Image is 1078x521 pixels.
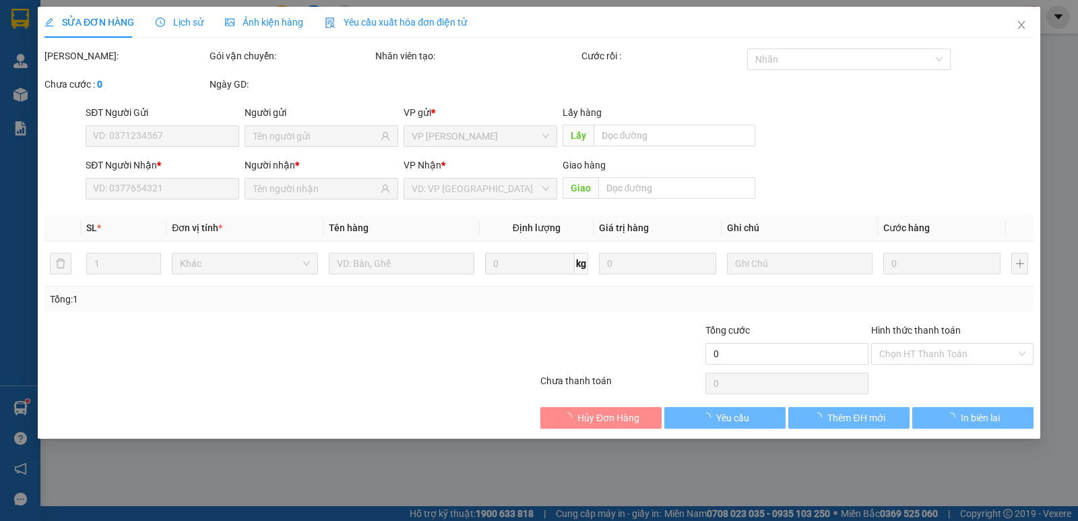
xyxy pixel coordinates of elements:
input: Dọc đường [598,177,756,199]
span: user [381,184,390,193]
div: SĐT Người Nhận [86,158,239,173]
input: Tên người nhận [253,181,378,196]
div: Chưa thanh toán [539,373,704,397]
span: SL [86,222,97,233]
button: In biên lai [912,407,1034,429]
div: Tổng: 1 [50,292,417,307]
input: Dọc đường [594,125,756,146]
span: close [1016,20,1027,30]
span: Tên hàng [329,222,369,233]
div: SĐT Người Gửi [86,105,239,120]
div: Cước rồi : [581,49,744,63]
span: kg [575,253,588,274]
span: VP Nhận [404,160,441,171]
b: 0 [97,79,102,90]
input: Tên người gửi [253,129,378,144]
button: delete [50,253,71,274]
span: loading [813,412,827,422]
button: Hủy Đơn Hàng [540,407,662,429]
img: icon [325,18,336,28]
span: Lấy hàng [563,107,602,118]
span: Giao hàng [563,160,606,171]
div: Gói vận chuyển: [210,49,372,63]
button: Close [1003,7,1040,44]
label: Hình thức thanh toán [871,325,961,336]
span: loading [563,412,577,422]
span: Cước hàng [883,222,930,233]
span: Hủy Đơn Hàng [577,410,639,425]
div: Ngày GD: [210,77,372,92]
div: Nhân viên tạo: [375,49,579,63]
span: Lấy [563,125,594,146]
button: Yêu cầu [664,407,786,429]
span: loading [946,412,961,422]
span: Ảnh kiện hàng [225,17,303,28]
input: Ghi Chú [727,253,873,274]
span: clock-circle [156,18,165,27]
span: Lịch sử [156,17,203,28]
div: Người nhận [245,158,398,173]
div: Chưa cước : [44,77,207,92]
div: Người gửi [245,105,398,120]
span: Định lượng [513,222,561,233]
span: Đơn vị tính [172,222,222,233]
span: Giá trị hàng [599,222,649,233]
span: Yêu cầu xuất hóa đơn điện tử [325,17,467,28]
button: plus [1011,253,1028,274]
span: Thêm ĐH mới [827,410,885,425]
span: loading [701,412,716,422]
div: VP gửi [404,105,557,120]
span: In biên lai [961,410,1000,425]
input: 0 [599,253,716,274]
span: Yêu cầu [716,410,749,425]
div: [PERSON_NAME]: [44,49,207,63]
input: 0 [883,253,1001,274]
span: VP MỘC CHÂU [412,126,549,146]
span: Khác [180,253,309,274]
th: Ghi chú [722,215,878,241]
button: Thêm ĐH mới [788,407,910,429]
input: VD: Bàn, Ghế [329,253,474,274]
span: user [381,131,390,141]
span: SỬA ĐƠN HÀNG [44,17,134,28]
span: edit [44,18,54,27]
span: Giao [563,177,598,199]
span: Tổng cước [705,325,750,336]
span: picture [225,18,234,27]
